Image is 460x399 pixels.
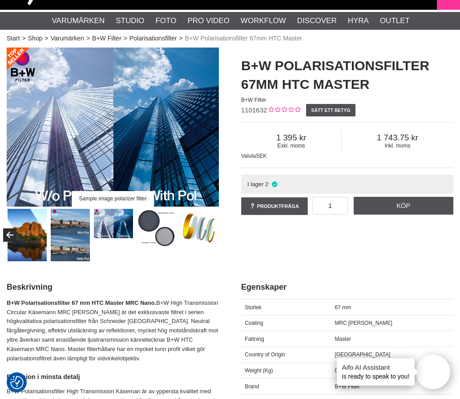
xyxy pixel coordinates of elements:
span: > [179,34,183,43]
a: Foto [155,15,176,27]
a: Produktfråga [241,197,308,215]
a: Shop [28,34,43,43]
a: Sätt ett betyg [306,104,355,116]
a: B+W Filter [92,34,121,43]
span: [GEOGRAPHIC_DATA] [335,351,390,358]
span: Brand [245,383,259,390]
span: Exkl. moms [241,143,341,149]
div: Kundbetyg: 0 [267,106,300,115]
span: 67 mm [335,304,351,311]
img: Sample image polarizer filter [8,209,47,261]
span: Master [335,336,351,342]
span: 2 [265,181,268,188]
img: Sample image polarizer filter [94,209,133,238]
a: Studio [116,15,144,27]
a: Outlet [380,15,410,27]
h4: Precision i minsta detalj [7,372,219,381]
strong: B+W Polarisationsfilter 67 mm HTC Master MRC Nano. [7,299,156,306]
img: B+W Filter Polarisation HTC Master [7,48,219,207]
span: Storlek [245,304,261,311]
i: I lager [270,181,278,188]
span: 0.04 [335,367,345,374]
button: Previous [3,228,16,242]
span: Inkl. moms [342,143,453,149]
h4: Aifo AI Assistant [342,363,410,372]
button: Samtyckesinställningar [10,375,24,391]
span: B+W Filter [241,97,266,103]
span: > [86,34,90,43]
a: Hyra [348,15,369,27]
span: Coating [245,320,263,326]
a: Varumärken [51,34,84,43]
a: Varumärken [52,15,105,27]
a: Discover [297,15,337,27]
a: Köp [354,197,454,215]
span: B+W Polarisationsfilter 67mm HTC Master [185,34,302,43]
span: > [124,34,127,43]
a: Sample image polarizer filter [7,48,219,207]
span: Fattning [245,336,264,342]
div: is ready to speak to you! [337,358,415,386]
img: Sample image polarizer filter [51,209,90,262]
span: > [44,34,48,43]
span: 1 395 [241,133,341,143]
a: Start [7,34,20,43]
span: MRC [PERSON_NAME] [335,320,392,326]
p: B+W High Transmission Circular Käsemann MRC [PERSON_NAME] är det exklusivaste filtret i serien hö... [7,299,219,363]
div: Sample image polarizer filter [72,191,154,207]
span: SEK [256,153,266,159]
span: 1 743.75 [342,133,453,143]
img: Polarisationsfilter genomskärning [180,209,219,248]
span: > [22,34,26,43]
h1: B+W Polarisationsfilter 67mm HTC Master [241,56,453,94]
img: Transmission curve polarization filter [137,209,177,248]
span: I lager [247,181,264,188]
span: Valuta [241,153,256,159]
a: Pro Video [187,15,229,27]
h2: Egenskaper [241,282,453,293]
span: B+W Filter [335,383,359,390]
span: Country of Origin [245,351,285,358]
span: 1101632 [241,106,267,114]
span: Weight (Kg) [245,367,273,374]
img: Revisit consent button [10,376,24,389]
a: Polarisationsfilter [129,34,177,43]
a: Workflow [241,15,286,27]
h2: Beskrivning [7,282,219,293]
